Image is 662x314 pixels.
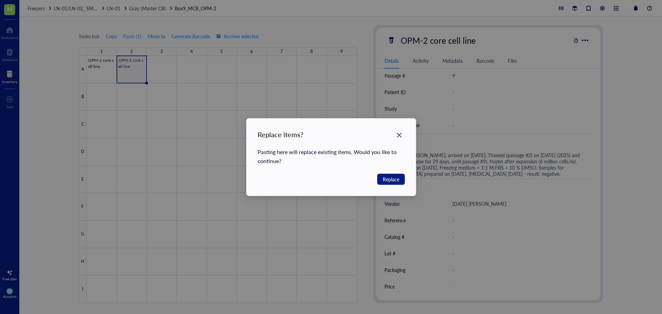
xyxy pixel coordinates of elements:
div: Replace items? [258,130,405,139]
button: Replace [377,174,404,185]
button: Close [393,130,404,141]
span: Replace [382,175,399,183]
span: Close [393,131,404,139]
div: Pasting here will replace existing items. Would you like to continue? [258,148,405,165]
